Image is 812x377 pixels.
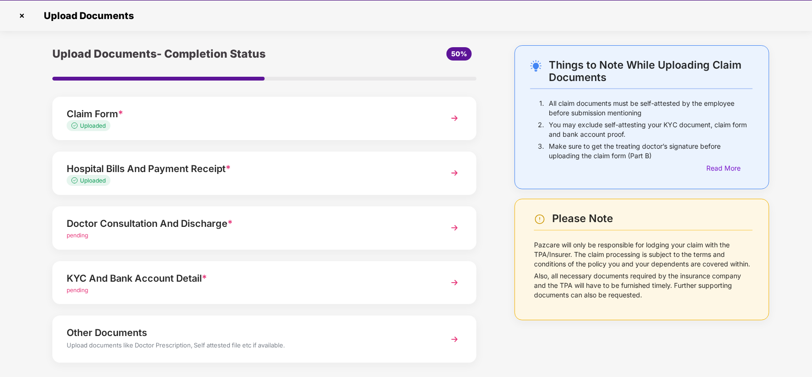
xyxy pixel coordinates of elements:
[446,331,463,348] img: svg+xml;base64,PHN2ZyBpZD0iTmV4dCIgeG1sbnM9Imh0dHA6Ly93d3cudzMub3JnLzIwMDAvc3ZnIiB3aWR0aD0iMzYiIG...
[67,325,429,340] div: Other Documents
[539,99,544,118] p: 1.
[80,177,106,184] span: Uploaded
[67,286,88,294] span: pending
[71,122,80,129] img: svg+xml;base64,PHN2ZyB4bWxucz0iaHR0cDovL3d3dy53My5vcmcvMjAwMC9zdmciIHdpZHRoPSIxMy4zMzMiIGhlaWdodD...
[549,99,753,118] p: All claim documents must be self-attested by the employee before submission mentioning
[534,271,753,300] p: Also, all necessary documents required by the insurance company and the TPA will have to be furni...
[67,216,429,231] div: Doctor Consultation And Discharge
[67,161,429,176] div: Hospital Bills And Payment Receipt
[67,271,429,286] div: KYC And Bank Account Detail
[80,122,106,129] span: Uploaded
[451,50,467,58] span: 50%
[67,340,429,353] div: Upload documents like Doctor Prescription, Self attested file etc if available.
[52,45,335,62] div: Upload Documents- Completion Status
[534,240,753,269] p: Pazcare will only be responsible for lodging your claim with the TPA/Insurer. The claim processin...
[530,60,542,71] img: svg+xml;base64,PHN2ZyB4bWxucz0iaHR0cDovL3d3dy53My5vcmcvMjAwMC9zdmciIHdpZHRoPSIyNC4wOTMiIGhlaWdodD...
[446,274,463,291] img: svg+xml;base64,PHN2ZyBpZD0iTmV4dCIgeG1sbnM9Imh0dHA6Ly93d3cudzMub3JnLzIwMDAvc3ZnIiB3aWR0aD0iMzYiIG...
[67,106,429,122] div: Claim Form
[549,59,753,83] div: Things to Note While Uploading Claim Documents
[706,163,753,173] div: Read More
[446,110,463,127] img: svg+xml;base64,PHN2ZyBpZD0iTmV4dCIgeG1sbnM9Imh0dHA6Ly93d3cudzMub3JnLzIwMDAvc3ZnIiB3aWR0aD0iMzYiIG...
[34,10,139,21] span: Upload Documents
[14,8,30,23] img: svg+xml;base64,PHN2ZyBpZD0iQ3Jvc3MtMzJ4MzIiIHhtbG5zPSJodHRwOi8vd3d3LnczLm9yZy8yMDAwL3N2ZyIgd2lkdG...
[534,214,545,225] img: svg+xml;base64,PHN2ZyBpZD0iV2FybmluZ18tXzI0eDI0IiBkYXRhLW5hbWU9Ildhcm5pbmcgLSAyNHgyNCIgeG1sbnM9Im...
[549,120,753,139] p: You may exclude self-attesting your KYC document, claim form and bank account proof.
[538,142,544,161] p: 3.
[71,177,80,183] img: svg+xml;base64,PHN2ZyB4bWxucz0iaHR0cDovL3d3dy53My5vcmcvMjAwMC9zdmciIHdpZHRoPSIxMy4zMzMiIGhlaWdodD...
[67,232,88,239] span: pending
[552,212,753,225] div: Please Note
[446,164,463,182] img: svg+xml;base64,PHN2ZyBpZD0iTmV4dCIgeG1sbnM9Imh0dHA6Ly93d3cudzMub3JnLzIwMDAvc3ZnIiB3aWR0aD0iMzYiIG...
[446,219,463,236] img: svg+xml;base64,PHN2ZyBpZD0iTmV4dCIgeG1sbnM9Imh0dHA6Ly93d3cudzMub3JnLzIwMDAvc3ZnIiB3aWR0aD0iMzYiIG...
[538,120,544,139] p: 2.
[549,142,753,161] p: Make sure to get the treating doctor’s signature before uploading the claim form (Part B)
